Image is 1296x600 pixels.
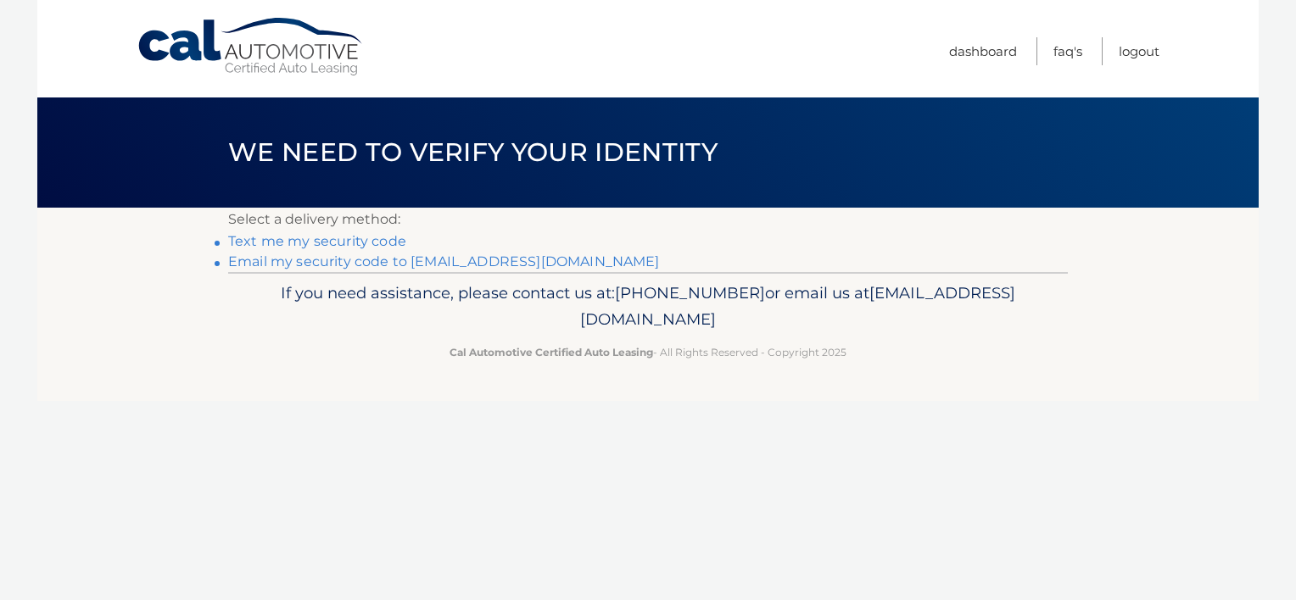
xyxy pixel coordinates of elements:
a: Email my security code to [EMAIL_ADDRESS][DOMAIN_NAME] [228,253,660,269]
a: Cal Automotive [137,17,366,77]
p: If you need assistance, please contact us at: or email us at [239,280,1057,334]
span: [PHONE_NUMBER] [615,283,765,303]
p: Select a delivery method: [228,208,1068,231]
a: Dashboard [949,37,1017,65]
p: - All Rights Reserved - Copyright 2025 [239,343,1057,361]
a: Logout [1119,37,1159,65]
span: We need to verify your identity [228,136,718,168]
a: Text me my security code [228,233,406,249]
strong: Cal Automotive Certified Auto Leasing [450,346,653,358]
a: FAQ's [1053,37,1082,65]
